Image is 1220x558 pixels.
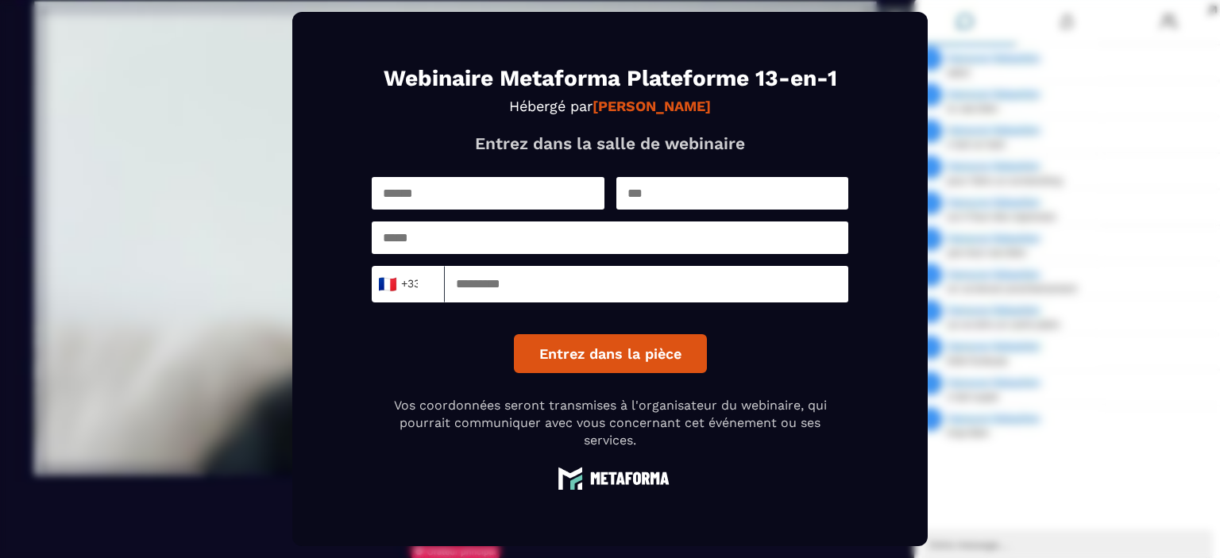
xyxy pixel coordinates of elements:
[372,98,848,114] p: Hébergé par
[372,67,848,90] h1: Webinaire Metaforma Plateforme 13-en-1
[377,273,397,295] span: 🇫🇷
[372,397,848,450] p: Vos coordonnées seront transmises à l'organisateur du webinaire, qui pourrait communiquer avec vo...
[550,466,670,491] img: logo
[593,98,711,114] strong: [PERSON_NAME]
[514,334,707,373] button: Entrez dans la pièce
[372,133,848,153] p: Entrez dans la salle de webinaire
[419,272,430,296] input: Search for option
[382,273,415,295] span: +33
[372,266,445,302] div: Search for option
